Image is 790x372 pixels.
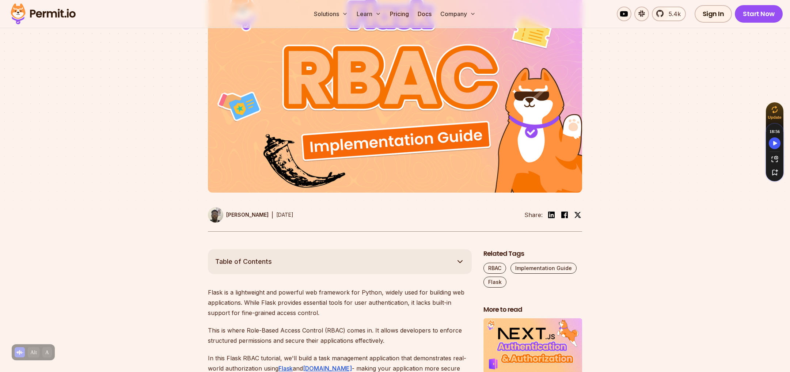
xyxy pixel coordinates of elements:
img: Permit logo [7,1,79,26]
button: Company [437,7,479,21]
button: Table of Contents [208,249,472,274]
li: Share: [524,210,543,219]
p: [PERSON_NAME] [226,211,269,219]
a: Sign In [695,5,732,23]
a: Pricing [387,7,412,21]
a: [PERSON_NAME] [208,207,269,223]
h2: More to read [483,305,582,314]
a: Docs [415,7,434,21]
span: 5.4k [664,10,681,18]
a: 5.4k [652,7,686,21]
h2: Related Tags [483,249,582,258]
time: [DATE] [276,212,293,218]
a: Flask [278,365,293,372]
a: Implementation Guide [510,263,577,274]
img: facebook [560,210,569,219]
img: Uma Victor [208,207,223,223]
button: Learn [354,7,384,21]
a: Start Now [735,5,783,23]
p: This is where Role-Based Access Control (RBAC) comes in. It allows developers to enforce structur... [208,325,472,346]
img: twitter [574,211,581,219]
div: | [271,210,273,219]
a: RBAC [483,263,506,274]
span: Table of Contents [215,257,272,267]
button: Solutions [311,7,351,21]
a: [DOMAIN_NAME] [303,365,352,372]
p: Flask is a lightweight and powerful web framework for Python, widely used for building web applic... [208,287,472,318]
img: linkedin [547,210,556,219]
a: Flask [483,277,506,288]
